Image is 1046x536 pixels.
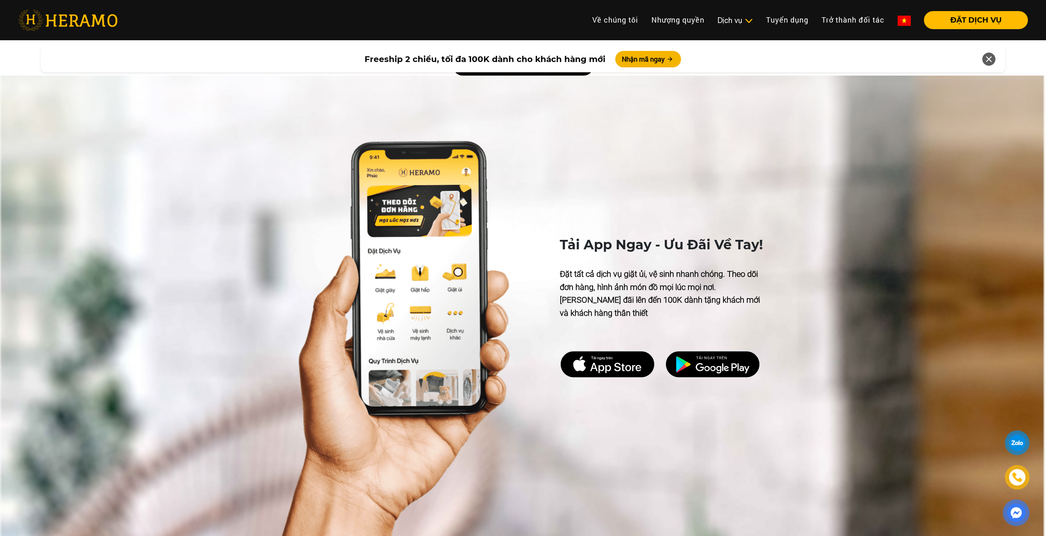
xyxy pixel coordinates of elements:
img: DMCA.com Protection Status [665,351,760,378]
a: Nhượng quyền [645,11,711,29]
p: Tải App Ngay - Ưu Đãi Về Tay! [560,235,770,255]
p: Đặt tất cả dịch vụ giặt ủi, vệ sinh nhanh chóng. Theo dõi đơn hàng, hình ảnh món đồ mọi lúc mọi n... [560,268,770,320]
a: phone-icon [1006,466,1028,488]
button: ĐẶT DỊCH VỤ [924,11,1028,29]
a: Về chúng tôi [586,11,645,29]
span: Freeship 2 chiều, tối đa 100K dành cho khách hàng mới [365,53,605,65]
img: heramo-logo.png [18,9,118,31]
a: Trở thành đối tác [815,11,891,29]
img: phone-icon [1012,472,1023,483]
img: vn-flag.png [898,16,911,26]
button: Nhận mã ngay [615,51,681,67]
div: Dịch vụ [718,15,753,26]
a: Tuyển dụng [760,11,815,29]
a: ĐẶT DỊCH VỤ [917,16,1028,24]
img: DMCA.com Protection Status [560,351,655,378]
img: subToggleIcon [744,17,753,25]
